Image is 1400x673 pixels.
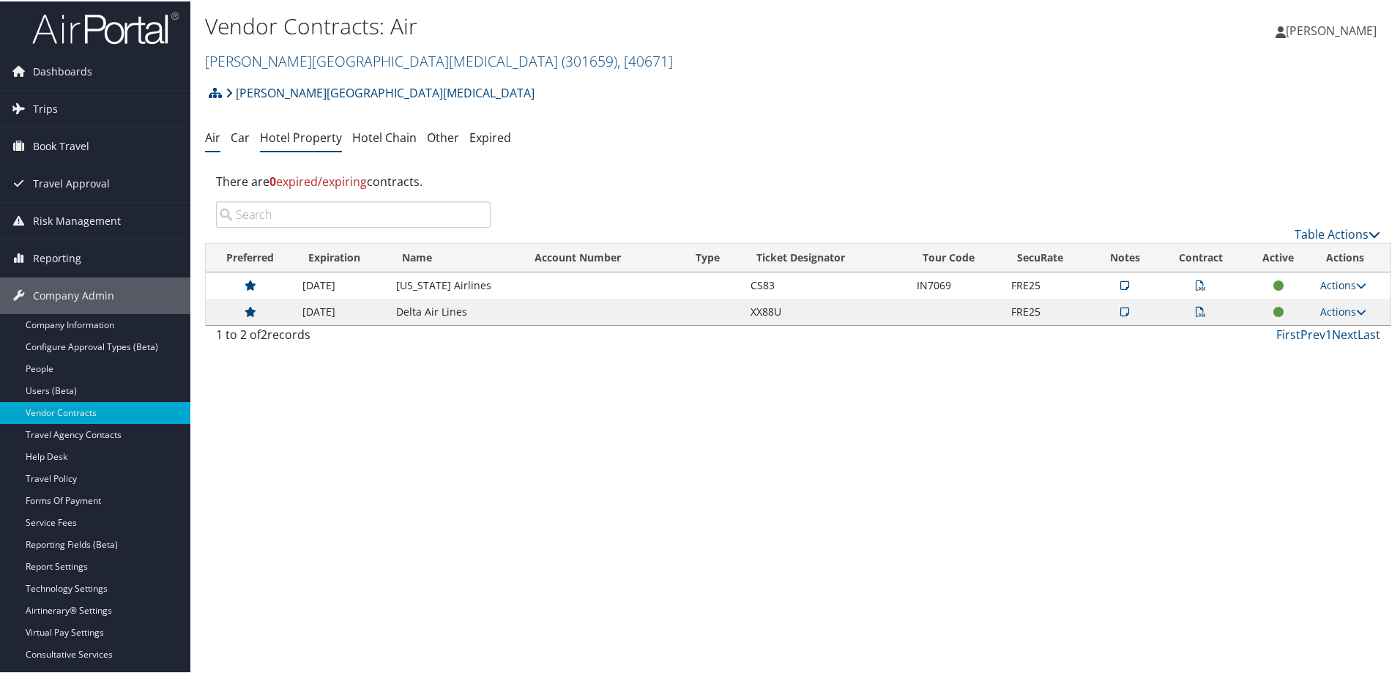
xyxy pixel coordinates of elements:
[1243,242,1313,271] th: Active: activate to sort column ascending
[1300,325,1325,341] a: Prev
[205,160,1391,200] div: There are contracts.
[743,242,909,271] th: Ticket Designator: activate to sort column ascending
[1313,242,1390,271] th: Actions
[205,50,673,70] a: [PERSON_NAME][GEOGRAPHIC_DATA][MEDICAL_DATA]
[216,324,491,349] div: 1 to 2 of records
[295,297,390,324] td: [DATE]
[206,242,295,271] th: Preferred: activate to sort column ascending
[743,297,909,324] td: XX88U
[743,271,909,297] td: CS83
[269,172,367,188] span: expired/expiring
[909,242,1004,271] th: Tour Code: activate to sort column ascending
[389,297,521,324] td: Delta Air Lines
[682,242,743,271] th: Type: activate to sort column ascending
[1276,7,1391,51] a: [PERSON_NAME]
[562,50,617,70] span: ( 301659 )
[260,128,342,144] a: Hotel Property
[295,271,390,297] td: [DATE]
[352,128,417,144] a: Hotel Chain
[33,127,89,163] span: Book Travel
[32,10,179,44] img: airportal-logo.png
[226,77,535,106] a: [PERSON_NAME][GEOGRAPHIC_DATA][MEDICAL_DATA]
[231,128,250,144] a: Car
[1332,325,1358,341] a: Next
[521,242,682,271] th: Account Number: activate to sort column ascending
[205,128,220,144] a: Air
[33,52,92,89] span: Dashboards
[33,164,110,201] span: Travel Approval
[1320,277,1366,291] a: Actions
[389,242,521,271] th: Name: activate to sort column ascending
[427,128,459,144] a: Other
[33,239,81,275] span: Reporting
[205,10,996,40] h1: Vendor Contracts: Air
[617,50,673,70] span: , [ 40671 ]
[1004,242,1091,271] th: SecuRate: activate to sort column ascending
[1325,325,1332,341] a: 1
[269,172,276,188] strong: 0
[33,89,58,126] span: Trips
[1358,325,1380,341] a: Last
[295,242,390,271] th: Expiration: activate to sort column ascending
[33,201,121,238] span: Risk Management
[1004,297,1091,324] td: FRE25
[389,271,521,297] td: [US_STATE] Airlines
[261,325,267,341] span: 2
[1276,325,1300,341] a: First
[909,271,1004,297] td: IN7069
[1286,21,1377,37] span: [PERSON_NAME]
[1320,303,1366,317] a: Actions
[469,128,511,144] a: Expired
[1295,225,1380,241] a: Table Actions
[1004,271,1091,297] td: FRE25
[1159,242,1243,271] th: Contract: activate to sort column ascending
[33,276,114,313] span: Company Admin
[1091,242,1159,271] th: Notes: activate to sort column ascending
[216,200,491,226] input: Search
